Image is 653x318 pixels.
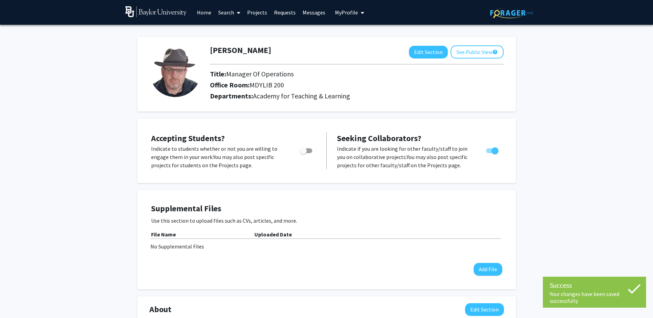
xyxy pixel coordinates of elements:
[337,133,421,144] span: Seeking Collaborators?
[409,46,448,59] button: Edit Section
[193,0,215,24] a: Home
[474,263,502,276] button: Add File
[271,0,299,24] a: Requests
[465,303,504,316] button: Edit About
[250,81,284,89] span: MDYLIB 200
[149,45,201,97] img: Profile Picture
[151,145,287,169] p: Indicate to students whether or not you are willing to engage them in your work. You may also pos...
[150,242,503,251] div: No Supplemental Files
[151,216,502,225] p: Use this section to upload files such as CVs, articles, and more.
[490,8,533,18] img: ForagerOne Logo
[451,45,504,59] button: See Public View
[151,231,176,238] b: File Name
[254,231,292,238] b: Uploaded Date
[244,0,271,24] a: Projects
[492,48,498,56] mat-icon: help
[151,204,502,214] h4: Supplemental Files
[5,287,29,313] iframe: Chat
[483,145,502,155] div: Toggle
[335,9,358,16] span: My Profile
[215,0,244,24] a: Search
[210,70,378,78] h2: Title:
[125,6,187,17] img: Baylor University Logo
[226,70,294,78] span: Manager Of Operations
[550,280,639,290] div: Success
[149,303,171,316] span: About
[151,133,225,144] span: Accepting Students?
[253,92,350,100] span: Academy for Teaching & Learning
[337,145,473,169] p: Indicate if you are looking for other faculty/staff to join you on collaborative projects. You ma...
[550,290,639,304] div: Your changes have been saved successfully
[210,45,271,55] h1: [PERSON_NAME]
[299,0,329,24] a: Messages
[297,145,316,155] div: Toggle
[210,81,378,89] h2: Office Room:
[205,92,509,100] h2: Departments:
